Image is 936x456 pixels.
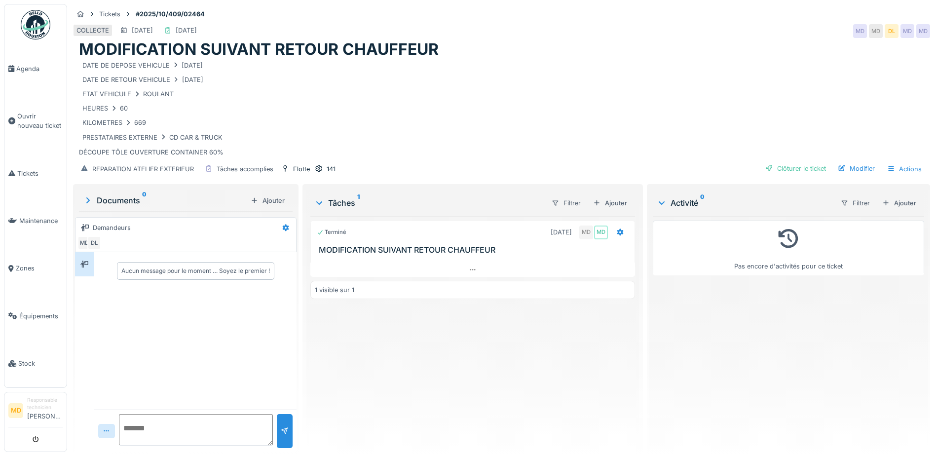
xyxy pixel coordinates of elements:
[17,112,63,130] span: Ouvrir nouveau ticket
[142,194,147,206] sup: 0
[357,197,360,209] sup: 1
[87,236,101,250] div: DL
[17,169,63,178] span: Tickets
[18,359,63,368] span: Stock
[761,162,830,175] div: Clôturer le ticket
[834,162,879,175] div: Modifier
[4,45,67,92] a: Agenda
[885,24,899,38] div: DL
[16,64,63,74] span: Agenda
[217,164,273,174] div: Tâches accomplies
[883,162,926,176] div: Actions
[27,396,63,412] div: Responsable technicien
[657,197,832,209] div: Activité
[4,340,67,387] a: Stock
[8,396,63,427] a: MD Responsable technicien[PERSON_NAME]
[121,266,270,275] div: Aucun message pour le moment … Soyez le premier !
[82,118,146,127] div: KILOMETRES 669
[79,59,924,158] div: DÉCOUPE TÔLE OUVERTURE CONTAINER 60% MODIFICATION SUPPORT DE FEU CÔTÉ 60%SUR LE BRAS DE COMMANDE ...
[551,228,572,237] div: [DATE]
[589,196,631,210] div: Ajouter
[27,396,63,425] li: [PERSON_NAME]
[594,226,608,239] div: MD
[82,75,203,84] div: DATE DE RETOUR VEHICULE [DATE]
[99,9,120,19] div: Tickets
[19,311,63,321] span: Équipements
[82,133,223,142] div: PRESTATAIRES EXTERNE CD CAR & TRUCK
[82,89,174,99] div: ETAT VEHICULE ROULANT
[247,194,289,207] div: Ajouter
[4,150,67,197] a: Tickets
[4,197,67,244] a: Maintenance
[314,197,543,209] div: Tâches
[579,226,593,239] div: MD
[79,40,439,59] h1: MODIFICATION SUIVANT RETOUR CHAUFFEUR
[76,26,109,35] div: COLLECTE
[82,104,128,113] div: HEURES 60
[293,164,310,174] div: Flotte
[700,197,705,209] sup: 0
[869,24,883,38] div: MD
[853,24,867,38] div: MD
[315,285,354,295] div: 1 visible sur 1
[16,264,63,273] span: Zones
[132,9,209,19] strong: #2025/10/409/02464
[319,245,631,255] h3: MODIFICATION SUIVANT RETOUR CHAUFFEUR
[82,61,203,70] div: DATE DE DEPOSE VEHICULE [DATE]
[878,196,920,210] div: Ajouter
[8,403,23,418] li: MD
[21,10,50,39] img: Badge_color-CXgf-gQk.svg
[132,26,153,35] div: [DATE]
[916,24,930,38] div: MD
[659,225,918,271] div: Pas encore d'activités pour ce ticket
[900,24,914,38] div: MD
[19,216,63,226] span: Maintenance
[836,196,874,210] div: Filtrer
[4,92,67,150] a: Ouvrir nouveau ticket
[4,292,67,340] a: Équipements
[92,164,194,174] div: REPARATION ATELIER EXTERIEUR
[547,196,585,210] div: Filtrer
[4,245,67,292] a: Zones
[176,26,197,35] div: [DATE]
[83,194,247,206] div: Documents
[327,164,336,174] div: 141
[317,228,346,236] div: Terminé
[93,223,131,232] div: Demandeurs
[77,236,91,250] div: MD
